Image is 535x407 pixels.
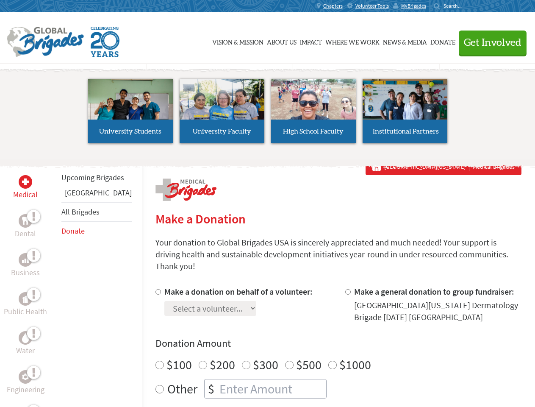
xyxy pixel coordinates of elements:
[15,214,36,240] a: DentalDental
[355,3,389,9] span: Volunteer Tools
[325,20,380,62] a: Where We Work
[193,128,251,135] span: University Faculty
[11,253,40,279] a: BusinessBusiness
[61,173,124,182] a: Upcoming Brigades
[253,357,278,373] label: $300
[19,292,32,306] div: Public Health
[210,357,235,373] label: $200
[19,370,32,384] div: Engineering
[401,3,426,9] span: MyBrigades
[363,79,447,143] a: Institutional Partners
[7,370,44,396] a: EngineeringEngineering
[155,178,216,201] img: logo-medical.png
[61,168,132,187] li: Upcoming Brigades
[164,286,313,297] label: Make a donation on behalf of a volunteer:
[19,253,32,267] div: Business
[339,357,371,373] label: $1000
[373,128,439,135] span: Institutional Partners
[61,222,132,240] li: Donate
[464,38,521,48] span: Get Involved
[155,211,521,226] h2: Make a Donation
[22,217,29,225] img: Dental
[65,188,132,198] a: [GEOGRAPHIC_DATA]
[205,379,218,398] div: $
[16,345,35,357] p: Water
[22,256,29,263] img: Business
[167,379,197,399] label: Other
[212,20,263,62] a: Vision & Mission
[22,178,29,185] img: Medical
[283,128,344,135] span: High School Faculty
[15,228,36,240] p: Dental
[4,306,47,318] p: Public Health
[180,79,264,136] img: menu_brigades_submenu_2.jpg
[99,128,161,135] span: University Students
[22,374,29,380] img: Engineering
[354,299,521,323] div: [GEOGRAPHIC_DATA][US_STATE] Dermatology Brigade [DATE] [GEOGRAPHIC_DATA]
[459,31,527,55] button: Get Involved
[88,79,173,135] img: menu_brigades_submenu_1.jpg
[155,337,521,350] h4: Donation Amount
[19,175,32,189] div: Medical
[218,379,326,398] input: Enter Amount
[383,20,427,62] a: News & Media
[296,357,322,373] label: $500
[4,292,47,318] a: Public HealthPublic Health
[11,267,40,279] p: Business
[61,202,132,222] li: All Brigades
[61,207,100,217] a: All Brigades
[267,20,297,62] a: About Us
[155,237,521,272] p: Your donation to Global Brigades USA is sincerely appreciated and much needed! Your support is dr...
[61,226,85,236] a: Donate
[61,187,132,202] li: Guatemala
[7,27,84,57] img: Global Brigades Logo
[16,331,35,357] a: WaterWater
[13,189,38,201] p: Medical
[430,20,455,62] a: Donate
[91,27,119,57] img: Global Brigades Celebrating 20 Years
[7,384,44,396] p: Engineering
[354,286,514,297] label: Make a general donation to group fundraiser:
[19,214,32,228] div: Dental
[166,357,192,373] label: $100
[444,3,468,9] input: Search...
[19,331,32,345] div: Water
[323,3,343,9] span: Chapters
[88,79,173,143] a: University Students
[300,20,322,62] a: Impact
[13,175,38,201] a: MedicalMedical
[180,79,264,143] a: University Faculty
[22,295,29,303] img: Public Health
[271,79,356,120] img: menu_brigades_submenu_3.jpg
[271,79,356,143] a: High School Faculty
[22,333,29,343] img: Water
[363,79,447,135] img: menu_brigades_submenu_4.jpg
